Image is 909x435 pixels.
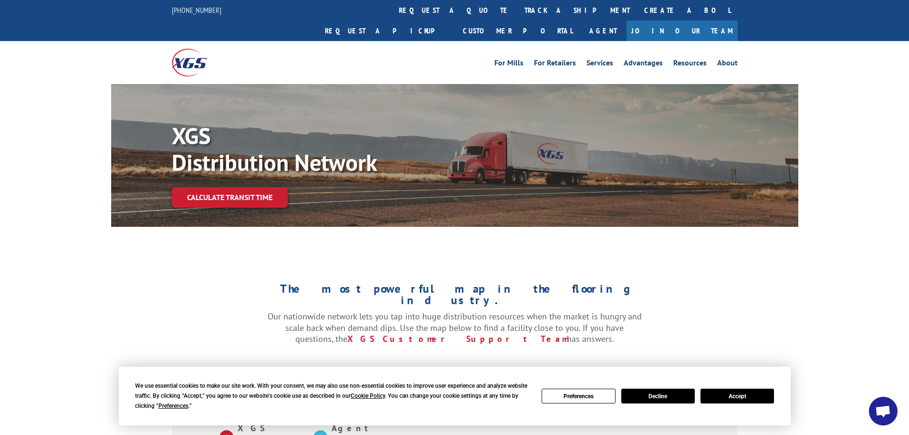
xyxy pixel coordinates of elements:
a: XGS Customer Support Team [347,333,567,344]
a: Customer Portal [456,21,580,41]
span: Cookie Policy [351,393,385,399]
div: We use essential cookies to make our site work. With your consent, we may also use non-essential ... [135,381,530,411]
button: Decline [621,389,695,403]
a: Agent [580,21,627,41]
h1: The most powerful map in the flooring industry. [268,283,642,311]
a: Resources [673,59,707,70]
a: Services [586,59,613,70]
button: Preferences [542,389,615,403]
p: XGS Distribution Network [172,122,458,176]
a: Join Our Team [627,21,738,41]
a: For Mills [494,59,523,70]
a: Advantages [624,59,663,70]
a: Request a pickup [318,21,456,41]
a: Calculate transit time [172,187,288,208]
a: [PHONE_NUMBER] [172,5,221,15]
a: About [717,59,738,70]
div: Cookie Consent Prompt [119,367,791,425]
a: For Retailers [534,59,576,70]
button: Accept [700,389,774,403]
span: Preferences [158,403,188,409]
div: Open chat [869,397,898,425]
p: Our nationwide network lets you tap into huge distribution resources when the market is hungry an... [268,311,642,345]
